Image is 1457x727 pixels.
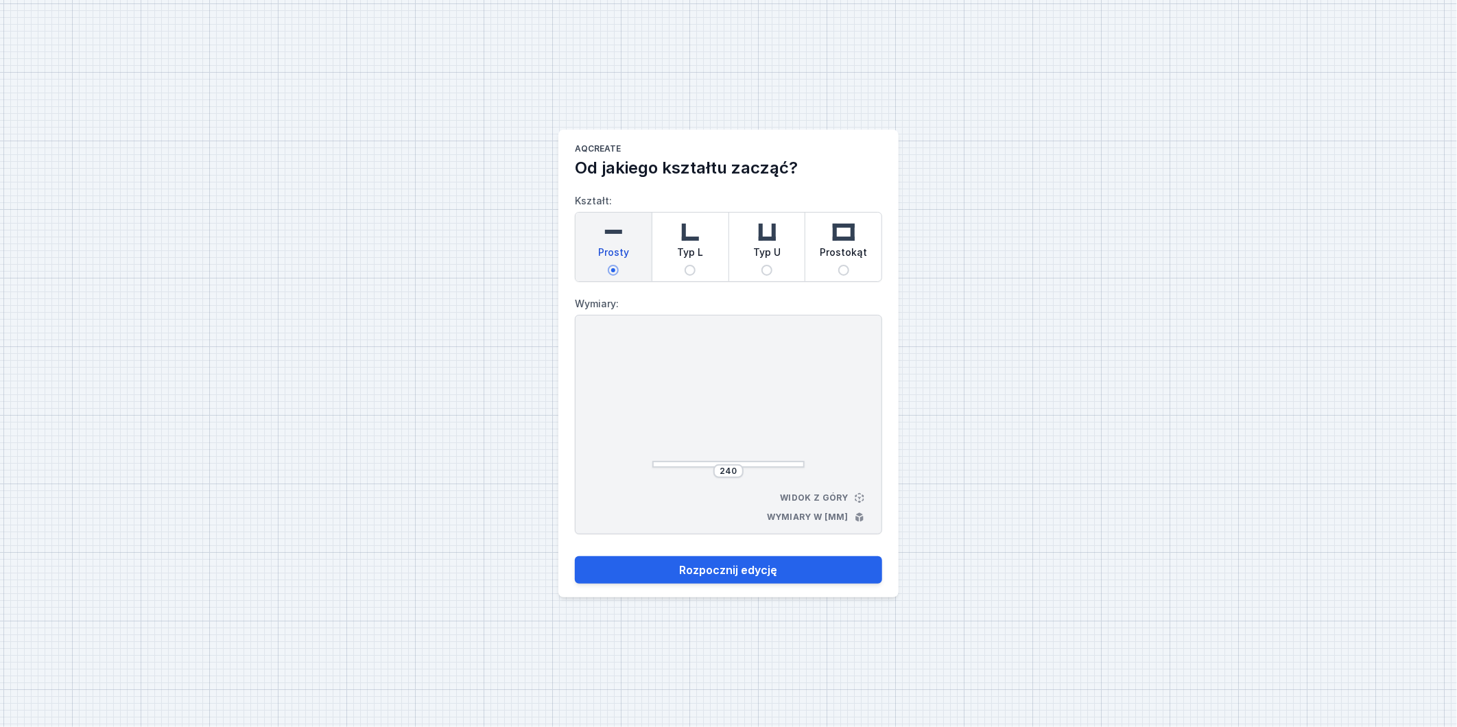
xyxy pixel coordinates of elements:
label: Kształt: [575,190,882,282]
button: Rozpocznij edycję [575,556,882,584]
span: Typ U [753,246,781,265]
h2: Od jakiego kształtu zacząć? [575,157,882,179]
input: Prostokąt [838,265,849,276]
img: straight.svg [600,218,627,246]
h1: AQcreate [575,143,882,157]
input: Typ L [685,265,696,276]
img: rectangle.svg [830,218,857,246]
input: Wymiar [mm] [718,466,739,477]
input: Prosty [608,265,619,276]
label: Wymiary: [575,293,882,315]
img: l-shaped.svg [676,218,704,246]
span: Prosty [598,246,629,265]
img: u-shaped.svg [753,218,781,246]
span: Prostokąt [820,246,867,265]
input: Typ U [761,265,772,276]
span: Typ L [677,246,703,265]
